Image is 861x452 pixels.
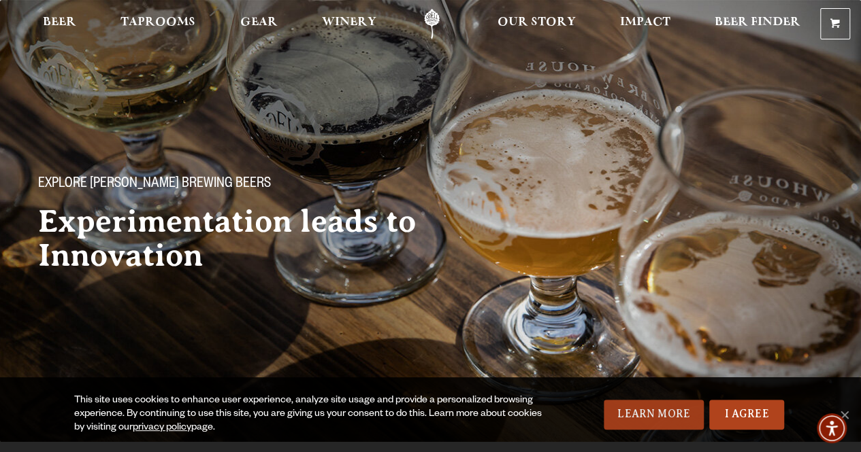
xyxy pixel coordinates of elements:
[406,9,457,39] a: Odell Home
[38,176,271,194] span: Explore [PERSON_NAME] Brewing Beers
[34,9,85,39] a: Beer
[38,205,463,273] h2: Experimentation leads to Innovation
[133,423,191,434] a: privacy policy
[498,17,576,28] span: Our Story
[231,9,287,39] a: Gear
[112,9,204,39] a: Taprooms
[489,9,585,39] a: Our Story
[313,9,385,39] a: Winery
[620,17,670,28] span: Impact
[604,400,704,430] a: Learn More
[817,413,847,443] div: Accessibility Menu
[43,17,76,28] span: Beer
[74,394,550,435] div: This site uses cookies to enhance user experience, analyze site usage and provide a personalized ...
[240,17,278,28] span: Gear
[322,17,376,28] span: Winery
[715,17,800,28] span: Beer Finder
[706,9,809,39] a: Beer Finder
[611,9,679,39] a: Impact
[120,17,195,28] span: Taprooms
[709,400,784,430] a: I Agree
